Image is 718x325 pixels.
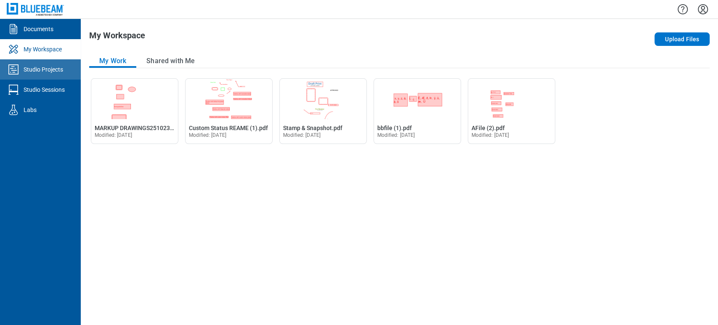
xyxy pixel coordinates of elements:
div: Labs [24,106,37,114]
div: Open AFile (2).pdf in Editor [468,78,555,144]
img: AFile (2).pdf [468,79,555,119]
img: Custom Status REAME (1).pdf [185,79,272,119]
button: Shared with Me [136,54,205,68]
span: Modified: [DATE] [283,132,321,138]
span: Custom Status REAME (1).pdf [189,125,268,131]
span: bbfile (1).pdf [377,125,412,131]
img: bbfile (1).pdf [374,79,461,119]
svg: Studio Sessions [7,83,20,96]
span: AFile (2).pdf [472,125,505,131]
span: Stamp & Snapshot.pdf [283,125,342,131]
div: Open bbfile (1).pdf in Editor [374,78,461,144]
span: Modified: [DATE] [472,132,509,138]
button: Upload Files [654,32,710,46]
svg: Documents [7,22,20,36]
span: Modified: [DATE] [189,132,226,138]
div: Studio Projects [24,65,63,74]
div: Open MARKUP DRAWINGS251023 (2).pdf in Editor [91,78,178,144]
span: Modified: [DATE] [95,132,132,138]
div: Open Stamp & Snapshot.pdf in Editor [279,78,367,144]
img: MARKUP DRAWINGS251023 (2).pdf [91,79,178,119]
svg: Studio Projects [7,63,20,76]
button: Settings [696,2,710,16]
img: Bluebeam, Inc. [7,3,64,15]
img: Stamp & Snapshot.pdf [280,79,366,119]
span: MARKUP DRAWINGS251023 (2).pdf [95,125,189,131]
div: Studio Sessions [24,85,65,94]
svg: My Workspace [7,43,20,56]
h1: My Workspace [89,31,145,44]
div: Open Custom Status REAME (1).pdf in Editor [185,78,273,144]
button: My Work [89,54,136,68]
span: Modified: [DATE] [377,132,415,138]
div: Documents [24,25,53,33]
div: My Workspace [24,45,62,53]
svg: Labs [7,103,20,117]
